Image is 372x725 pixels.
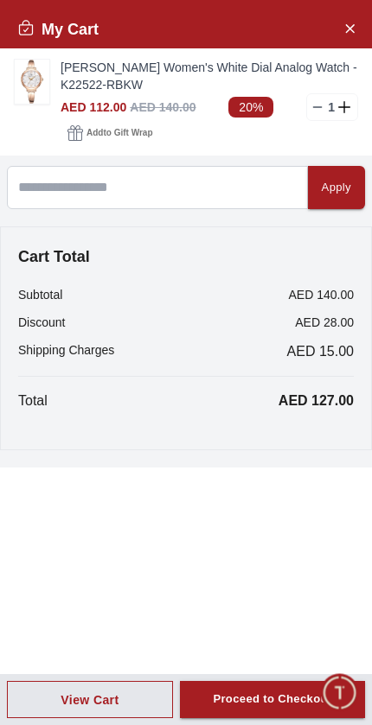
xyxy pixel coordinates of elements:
[336,14,363,41] button: Close Account
[180,681,365,718] button: Proceed to Checkout
[287,341,354,362] span: AED 15.00
[61,121,159,145] button: Addto Gift Wrap
[61,100,126,114] span: AED 112.00
[61,59,358,93] a: [PERSON_NAME] Women's White Dial Analog Watch - K22522-RBKW
[130,100,196,114] span: AED 140.00
[324,99,338,116] p: 1
[18,245,354,269] h4: Cart Total
[322,178,351,198] div: Apply
[17,17,99,41] h2: My Cart
[213,690,331,709] div: Proceed to Checkout
[321,674,359,712] div: Chat Widget
[61,691,119,709] div: View Cart
[7,681,173,718] button: View Cart
[295,314,354,331] p: AED 28.00
[18,391,48,411] p: Total
[228,97,273,118] span: 20%
[18,314,65,331] p: Discount
[308,166,365,209] button: Apply
[87,124,152,142] span: Add to Gift Wrap
[18,286,62,303] p: Subtotal
[15,60,49,104] img: ...
[279,391,354,411] p: AED 127.00
[289,286,355,303] p: AED 140.00
[18,341,114,362] p: Shipping Charges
